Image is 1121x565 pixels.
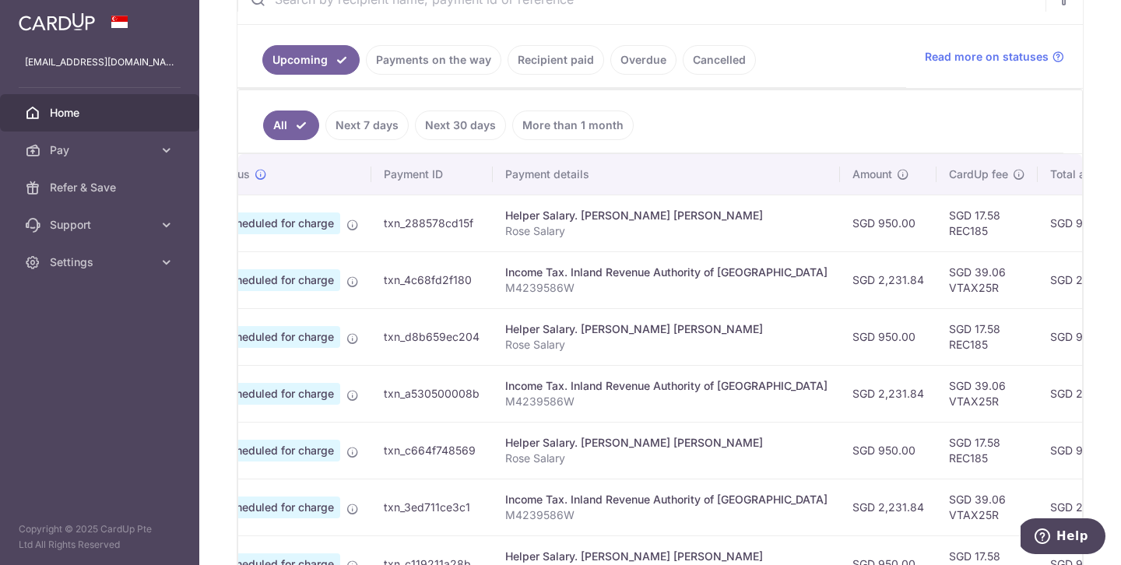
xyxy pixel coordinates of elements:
td: txn_c664f748569 [371,422,493,479]
td: SGD 2,231.84 [840,251,937,308]
div: Helper Salary. [PERSON_NAME] [PERSON_NAME] [505,321,828,337]
td: SGD 2,231.84 [840,365,937,422]
div: Income Tax. Inland Revenue Authority of [GEOGRAPHIC_DATA] [505,492,828,507]
td: txn_a530500008b [371,365,493,422]
div: Helper Salary. [PERSON_NAME] [PERSON_NAME] [505,208,828,223]
div: Helper Salary. [PERSON_NAME] [PERSON_NAME] [505,435,828,451]
a: All [263,111,319,140]
span: Total amt. [1050,167,1102,182]
a: Payments on the way [366,45,501,75]
span: Scheduled for charge [216,497,340,518]
p: Rose Salary [505,337,828,353]
th: Payment details [493,154,840,195]
td: SGD 17.58 REC185 [937,195,1038,251]
span: Scheduled for charge [216,269,340,291]
span: Home [50,105,153,121]
td: SGD 950.00 [840,308,937,365]
span: Refer & Save [50,180,153,195]
span: Support [50,217,153,233]
p: Rose Salary [505,451,828,466]
td: txn_3ed711ce3c1 [371,479,493,535]
span: Scheduled for charge [216,440,340,461]
th: Payment ID [371,154,493,195]
p: M4239586W [505,280,828,296]
a: Overdue [610,45,676,75]
div: Income Tax. Inland Revenue Authority of [GEOGRAPHIC_DATA] [505,265,828,280]
a: Next 30 days [415,111,506,140]
a: Read more on statuses [925,49,1064,65]
td: SGD 17.58 REC185 [937,308,1038,365]
td: SGD 39.06 VTAX25R [937,479,1038,535]
a: Recipient paid [508,45,604,75]
iframe: Opens a widget where you can find more information [1021,518,1105,557]
td: txn_288578cd15f [371,195,493,251]
div: Helper Salary. [PERSON_NAME] [PERSON_NAME] [505,549,828,564]
p: Rose Salary [505,223,828,239]
td: SGD 950.00 [840,422,937,479]
a: Cancelled [683,45,756,75]
a: More than 1 month [512,111,634,140]
td: SGD 17.58 REC185 [937,422,1038,479]
span: Settings [50,254,153,270]
a: Next 7 days [325,111,409,140]
td: SGD 39.06 VTAX25R [937,251,1038,308]
td: SGD 950.00 [840,195,937,251]
span: Read more on statuses [925,49,1049,65]
td: txn_4c68fd2f180 [371,251,493,308]
td: SGD 39.06 VTAX25R [937,365,1038,422]
img: CardUp [19,12,95,31]
p: M4239586W [505,507,828,523]
span: Scheduled for charge [216,383,340,405]
span: Scheduled for charge [216,326,340,348]
span: Scheduled for charge [216,212,340,234]
td: SGD 2,231.84 [840,479,937,535]
a: Upcoming [262,45,360,75]
span: Amount [852,167,892,182]
p: M4239586W [505,394,828,409]
span: CardUp fee [949,167,1008,182]
p: [EMAIL_ADDRESS][DOMAIN_NAME] [25,54,174,70]
td: txn_d8b659ec204 [371,308,493,365]
div: Income Tax. Inland Revenue Authority of [GEOGRAPHIC_DATA] [505,378,828,394]
span: Pay [50,142,153,158]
